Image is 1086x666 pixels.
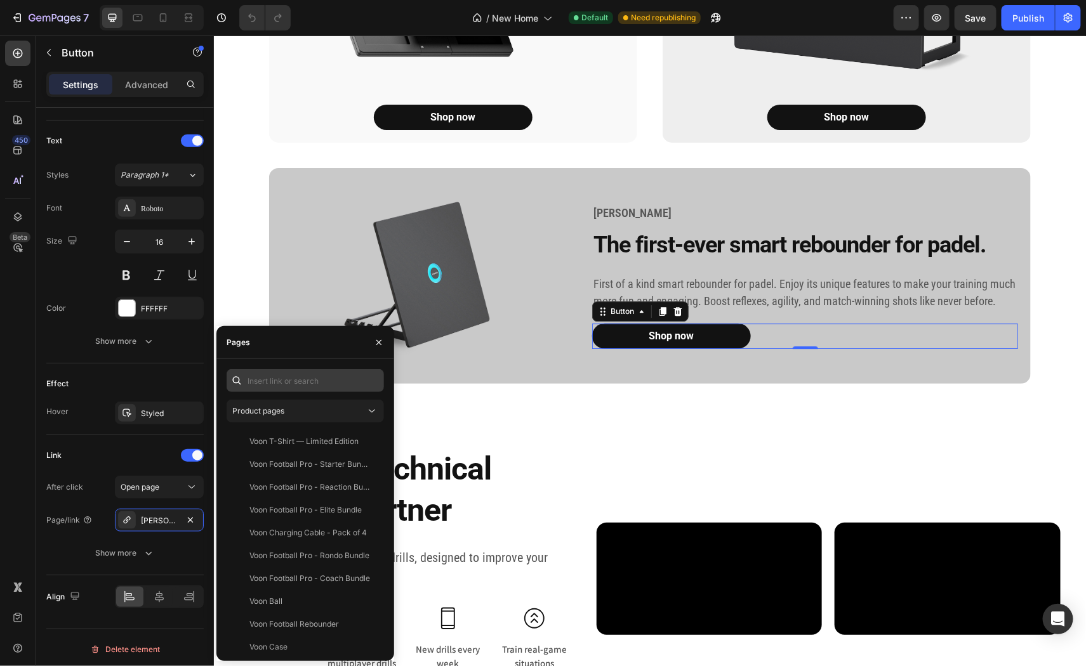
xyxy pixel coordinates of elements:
span: Save [965,13,986,23]
p: Enjoy our extensive library of drills, designed to improve your technical skills. [27,511,356,556]
span: Default [581,12,608,23]
p: Shop now [217,74,262,89]
div: Voon Football Rebounder [249,618,339,630]
button: Save [955,5,997,30]
p: First of a kind smart rebounder for padel. Enjoy its unique features to make your training much m... [380,240,803,274]
div: Text [46,135,62,147]
p: Advanced [125,78,168,91]
div: Delete element [90,642,160,657]
button: Show more [46,330,204,353]
div: Styled [141,408,201,419]
div: 450 [12,135,30,145]
span: Open page [121,482,159,492]
input: Insert link or search [227,369,384,392]
button: Open page [115,476,204,499]
p: New drills every week [199,607,270,636]
div: Voon Football Pro - Reaction Bundle [249,481,371,493]
div: Styles [46,169,69,181]
p: Button [62,45,169,60]
div: Voon Football Pro - Rondo Bundle [249,550,369,561]
h2: The first-ever smart rebounder for padel. [378,193,804,226]
div: Hover [46,406,69,417]
h2: The best technical training partner [25,412,357,497]
button: Product pages [227,400,384,422]
div: Roboto [141,203,201,214]
span: Need republishing [631,12,696,23]
div: Effect [46,378,69,389]
video: Video [383,487,609,600]
div: Button [394,270,423,282]
div: FFFFFF [141,303,201,315]
div: Voon Football Pro - Starter Bundle [249,459,371,470]
p: Shop now [611,74,656,89]
div: Voon Football Pro - Elite Bundle [249,504,362,516]
p: 7 [83,10,89,25]
span: / [486,11,489,25]
div: Publish [1012,11,1044,25]
p: Train real-game situations [285,607,356,636]
div: Undo/Redo [239,5,291,30]
div: Open Intercom Messenger [1043,604,1073,634]
div: Voon Case [249,641,288,653]
div: Voon Charging Cable - Pack of 4 [249,527,367,539]
span: Paragraph 1* [121,169,169,181]
div: Show more [96,547,155,559]
iframe: Design area [214,36,1086,666]
button: 7 [5,5,95,30]
p: Individual & multiplayer drills [113,607,184,636]
div: Voon T-Shirt — Limited Edition [249,436,359,447]
a: Shop now [553,69,712,95]
span: New Home [492,11,538,25]
div: Font [46,202,62,214]
button: Show more [46,542,204,565]
button: Paragraph 1* [115,164,204,186]
video: Video [621,487,847,600]
div: Voon Ball [249,596,282,607]
div: Show more [96,335,155,348]
div: Pages [227,337,250,348]
strong: [PERSON_NAME] [380,171,458,184]
button: Delete element [46,639,204,660]
div: Color [46,303,66,314]
div: Size [46,233,80,250]
div: After click [46,481,83,493]
button: Publish [1002,5,1055,30]
img: The first-ever smart rebounder for padel. Render of the Voon Padel smart rebounder [81,145,334,336]
div: Align [46,589,83,606]
p: Measure progress [27,607,98,622]
a: Shop now [378,288,537,313]
div: Page/link [46,514,93,526]
p: Settings [63,78,98,91]
span: Product pages [232,406,284,415]
div: [PERSON_NAME]-rebounder-smart-rebounder [141,515,178,526]
div: Link [46,450,62,461]
div: Beta [10,232,30,242]
p: Shop now [435,293,480,308]
div: Voon Football Pro - Coach Bundle [249,573,370,584]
